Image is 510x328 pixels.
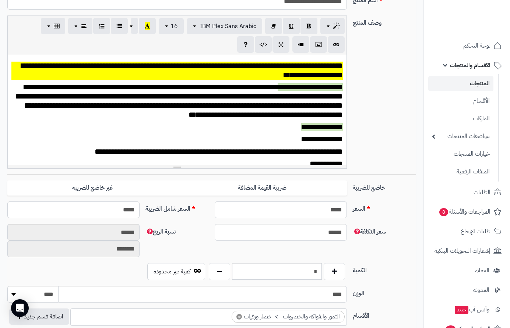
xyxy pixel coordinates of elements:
[353,227,386,236] span: سعر التكلفة
[428,111,493,127] a: الماركات
[7,180,177,196] label: غير خاضع للضريبه
[170,22,178,31] span: 16
[177,180,347,196] label: ضريبة القيمة المضافة
[455,306,468,314] span: جديد
[11,299,29,317] div: Open Intercom Messenger
[428,164,493,180] a: الملفات الرقمية
[200,22,256,31] span: IBM Plex Sans Arabic
[428,76,493,91] a: المنتجات
[350,308,419,320] label: الأقسام
[428,301,506,318] a: وآتس آبجديد
[428,262,506,279] a: العملاء
[463,41,490,51] span: لوحة التحكم
[428,242,506,260] a: إشعارات التحويلات البنكية
[143,201,212,213] label: السعر شامل الضريبة
[236,314,242,320] span: ×
[350,263,419,275] label: الكمية
[428,203,506,221] a: المراجعات والأسئلة8
[454,304,489,315] span: وآتس آب
[428,183,506,201] a: الطلبات
[439,207,490,217] span: المراجعات والأسئلة
[473,285,489,295] span: المدونة
[187,18,262,34] button: IBM Plex Sans Arabic
[350,180,419,192] label: خاضع للضريبة
[428,146,493,162] a: خيارات المنتجات
[439,208,448,216] span: 8
[350,286,419,298] label: الوزن
[428,128,493,144] a: مواصفات المنتجات
[475,265,489,276] span: العملاء
[9,308,69,325] button: اضافة قسم جديد
[350,15,419,27] label: وصف المنتج
[428,93,493,109] a: الأقسام
[232,311,345,323] li: التمور والفواكه والخضروات > خضار ورقيات
[350,201,419,213] label: السعر
[428,37,506,55] a: لوحة التحكم
[435,246,490,256] span: إشعارات التحويلات البنكية
[461,226,490,236] span: طلبات الإرجاع
[159,18,184,34] button: 16
[474,187,490,197] span: الطلبات
[450,60,490,70] span: الأقسام والمنتجات
[428,281,506,299] a: المدونة
[428,222,506,240] a: طلبات الإرجاع
[145,227,176,236] span: نسبة الربح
